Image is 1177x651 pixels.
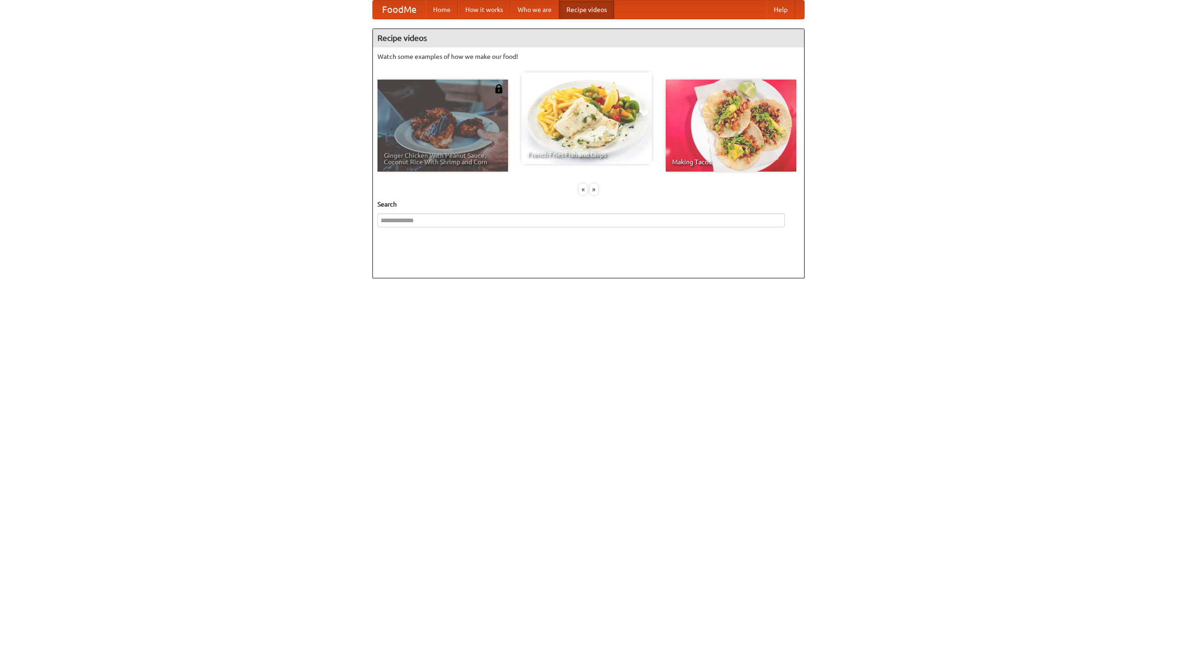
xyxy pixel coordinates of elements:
a: Recipe videos [559,0,614,19]
div: « [579,184,587,195]
h5: Search [377,200,800,209]
a: French Fries Fish and Chips [521,72,652,164]
div: » [590,184,598,195]
a: Help [766,0,795,19]
a: FoodMe [373,0,426,19]
a: How it works [458,0,510,19]
img: 483408.png [494,84,503,93]
a: Home [426,0,458,19]
a: Who we are [510,0,559,19]
span: Making Tacos [672,159,790,165]
a: Making Tacos [666,80,796,172]
p: Watch some examples of how we make our food! [377,52,800,61]
span: French Fries Fish and Chips [528,151,646,158]
h4: Recipe videos [373,29,804,47]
